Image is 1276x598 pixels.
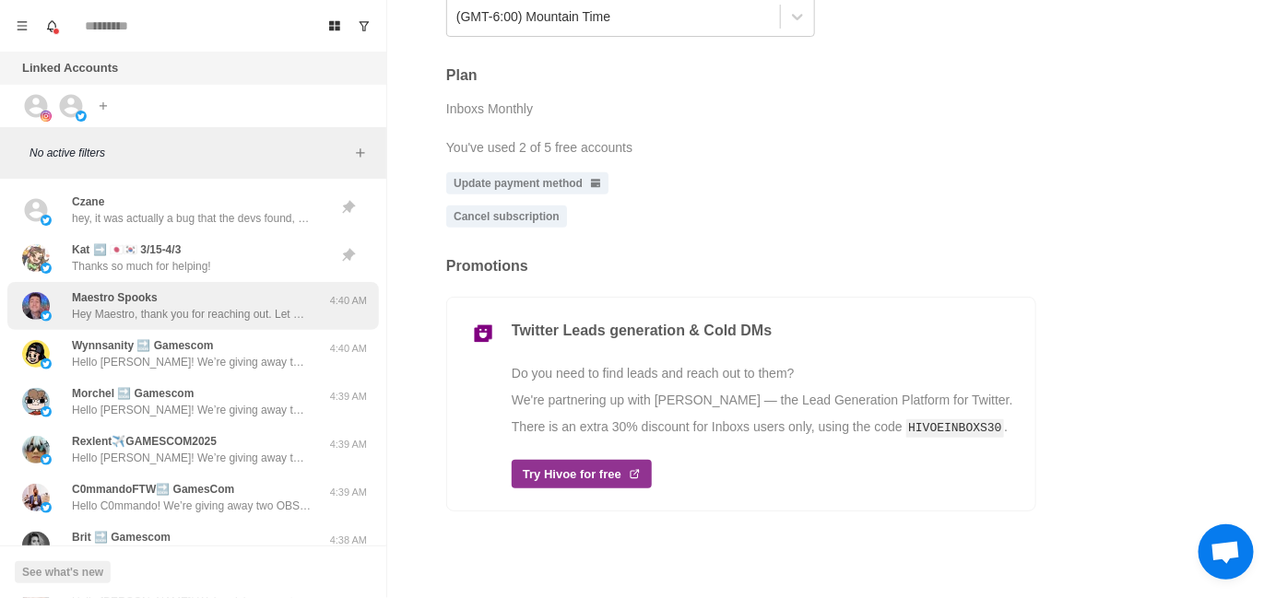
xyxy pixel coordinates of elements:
code: HIVOEINBOXS30 [906,419,1005,438]
img: picture [22,436,50,463]
img: picture [22,292,50,320]
p: 4:40 AM [325,293,372,309]
button: See what's new [15,561,111,583]
img: picture [22,484,50,511]
a: Cancel subscription [446,205,567,228]
img: picture [41,263,52,274]
img: picture [22,532,50,559]
img: picture [22,244,50,272]
img: picture [41,406,52,417]
p: Rexlent✈️GAMESCOM2025 [72,433,217,450]
p: Hello [PERSON_NAME]! We’re giving away two OBSBOT cameras, a blerpy plushie and pins at the booth... [72,354,312,370]
p: hey, it was actually a bug that the devs found, they had pushed up a short-term fix while they pa... [72,210,312,227]
p: There is an extra 30% discount for Inboxs users only, using the code . [512,417,1013,438]
img: picture [41,502,52,513]
a: Update payment method [446,172,608,194]
p: Czane [72,193,104,210]
p: C0mmandoFTW🔜 GamesCom [72,481,234,498]
p: Twitter Leads generation & Cold DMs [512,320,1013,342]
p: Linked Accounts [22,59,118,77]
p: You've used 2 of 5 free accounts [446,134,632,161]
div: Inboxs Monthly [446,95,533,123]
button: Add account [92,95,114,117]
p: 4:39 AM [325,389,372,405]
p: 4:38 AM [325,533,372,548]
img: picture [41,454,52,465]
p: Hello C0mmando! We’re giving away two OBSBOT cameras, a blerpy plushie and pins at the booth! We’... [72,498,312,514]
a: Open chat [1199,524,1254,580]
div: Try Hivoe for free [512,460,652,489]
p: Wynnsanity 🔜 Gamescom [72,337,214,354]
p: Hey Maestro, thank you for reaching out. Let me see if we can get that refund processed for you, ... [72,306,312,322]
p: Brit 🔜 Gamescom [72,529,171,545]
p: Do you need to find leads and reach out to them? [512,364,1013,383]
button: Show unread conversations [349,11,379,41]
p: 4:40 AM [325,341,372,357]
h2: Promotions [446,257,1036,275]
p: 4:39 AM [325,485,372,500]
button: Menu [7,11,37,41]
a: Try Hivoe for free [512,460,1013,489]
img: picture [41,111,52,122]
img: picture [22,340,50,368]
button: Add filters [349,142,372,164]
p: 4:39 AM [325,437,372,452]
h2: Plan [446,66,1036,84]
p: No active filters [30,145,349,161]
p: Thanks so much for helping! [72,258,211,275]
img: hivoe_logo.png [469,320,497,347]
img: picture [41,311,52,322]
p: Hello [PERSON_NAME]! We’re giving away two OBSBOT cameras, a blerpy plushie and pins at the booth... [72,450,312,466]
button: Notifications [37,11,66,41]
p: Morchel 🔜 Gamescom [72,385,194,402]
img: picture [22,388,50,416]
img: picture [41,215,52,226]
p: Kat ➡️ 🇯🇵🇰🇷 3/15-4/3 [72,241,181,258]
p: Hello [PERSON_NAME]! We’re giving away two OBSBOT cameras, a blerpy plushie and pins at the booth... [72,402,312,418]
p: Maestro Spooks [72,289,158,306]
img: picture [76,111,87,122]
button: Board View [320,11,349,41]
p: We're partnering up with [PERSON_NAME] — the Lead Generation Platform for Twitter. [512,391,1013,410]
img: picture [41,358,52,369]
